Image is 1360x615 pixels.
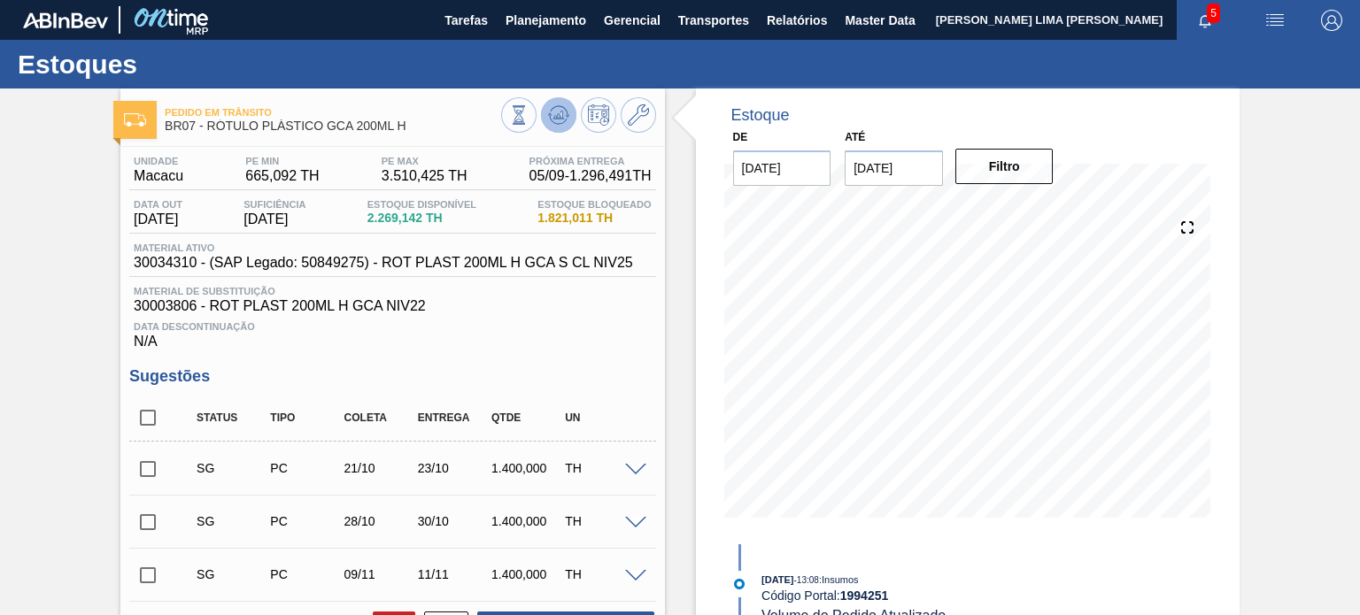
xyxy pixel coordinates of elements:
[413,411,494,424] div: Entrega
[134,199,182,210] span: Data out
[487,411,568,424] div: Qtde
[245,156,319,166] span: PE MIN
[678,10,749,31] span: Transportes
[134,156,183,166] span: Unidade
[506,10,586,31] span: Planejamento
[761,574,793,585] span: [DATE]
[761,588,1182,603] div: Código Portal:
[733,150,831,186] input: dd/mm/yyyy
[129,367,655,386] h3: Sugestões
[560,514,641,528] div: TH
[266,514,346,528] div: Pedido de Compra
[266,567,346,581] div: Pedido de Compra
[192,461,273,475] div: Sugestão Criada
[794,575,819,585] span: - 13:08
[367,199,476,210] span: Estoque Disponível
[560,567,641,581] div: TH
[845,131,865,143] label: Até
[413,461,494,475] div: 23/10/2025
[487,461,568,475] div: 1.400,000
[340,411,421,424] div: Coleta
[767,10,827,31] span: Relatórios
[537,211,651,225] span: 1.821,011 TH
[1177,8,1233,33] button: Notificações
[621,97,656,133] button: Ir ao Master Data / Geral
[604,10,661,31] span: Gerencial
[23,12,108,28] img: TNhmsLtSVTkK8tSr43FrP2fwEKptu5GPRR3wAAAABJRU5ErkJggg==
[134,255,633,271] span: 30034310 - (SAP Legado: 50849275) - ROT PLAST 200ML H GCA S CL NIV25
[340,461,421,475] div: 21/10/2025
[18,54,332,74] h1: Estoques
[192,411,273,424] div: Status
[134,321,651,332] span: Data Descontinuação
[731,106,790,125] div: Estoque
[541,97,576,133] button: Atualizar Gráfico
[129,314,655,350] div: N/A
[487,567,568,581] div: 1.400,000
[845,150,943,186] input: dd/mm/yyyy
[165,107,500,118] span: Pedido em Trânsito
[243,211,305,227] span: [DATE]
[1264,10,1286,31] img: userActions
[266,411,346,424] div: Tipo
[560,461,641,475] div: TH
[124,113,146,127] img: Ícone
[243,199,305,210] span: Suficiência
[192,567,273,581] div: Sugestão Criada
[192,514,273,528] div: Sugestão Criada
[734,579,745,589] img: atual
[581,97,616,133] button: Programar Estoque
[340,514,421,528] div: 28/10/2025
[1207,4,1220,23] span: 5
[382,156,467,166] span: PE MAX
[245,168,319,184] span: 665,092 TH
[955,149,1054,184] button: Filtro
[382,168,467,184] span: 3.510,425 TH
[529,168,652,184] span: 05/09 - 1.296,491 TH
[537,199,651,210] span: Estoque Bloqueado
[165,119,500,133] span: BR07 - RÓTULO PLÁSTICO GCA 200ML H
[266,461,346,475] div: Pedido de Compra
[845,10,915,31] span: Master Data
[367,211,476,225] span: 2.269,142 TH
[134,168,183,184] span: Macacu
[1321,10,1342,31] img: Logout
[413,567,494,581] div: 11/11/2025
[487,514,568,528] div: 1.400,000
[733,131,748,143] label: De
[501,97,537,133] button: Visão Geral dos Estoques
[340,567,421,581] div: 09/11/2025
[413,514,494,528] div: 30/10/2025
[134,211,182,227] span: [DATE]
[560,411,641,424] div: UN
[819,574,859,585] span: : Insumos
[134,286,651,296] span: Material de Substituição
[134,298,651,314] span: 30003806 - ROT PLAST 200ML H GCA NIV22
[444,10,488,31] span: Tarefas
[134,242,633,253] span: Material ativo
[529,156,652,166] span: Próxima Entrega
[840,588,889,603] strong: 1994251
